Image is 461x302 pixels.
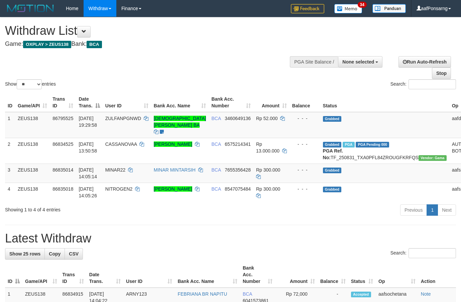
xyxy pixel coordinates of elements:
[275,262,318,288] th: Amount: activate to sort column ascending
[390,79,456,89] label: Search:
[376,262,418,288] th: Op: activate to sort column ascending
[79,186,97,198] span: [DATE] 14:05:26
[15,164,50,183] td: ZEUS138
[105,186,133,192] span: NITROGEN2
[432,68,451,79] a: Stop
[5,232,456,245] h1: Latest Withdraw
[256,186,280,192] span: Rp 300.000
[290,93,320,112] th: Balance
[154,186,192,192] a: [PERSON_NAME]
[318,262,348,288] th: Balance: activate to sort column ascending
[342,59,374,65] span: None selected
[292,186,318,192] div: - - -
[409,79,456,89] input: Search:
[358,2,367,8] span: 34
[292,115,318,122] div: - - -
[154,116,206,128] a: [DEMOGRAPHIC_DATA][PERSON_NAME] BA
[52,141,73,147] span: 86834525
[15,93,50,112] th: Game/API: activate to sort column ascending
[372,4,406,13] img: panduan.png
[5,3,56,13] img: MOTION_logo.png
[79,167,97,179] span: [DATE] 14:05:14
[87,262,123,288] th: Date Trans.: activate to sort column ascending
[79,141,97,154] span: [DATE] 13:50:58
[334,4,362,13] img: Button%20Memo.svg
[123,262,175,288] th: User ID: activate to sort column ascending
[105,141,137,147] span: CASSANOVAA
[338,56,382,68] button: None selected
[15,183,50,202] td: ZEUS138
[15,138,50,164] td: ZEUS138
[323,187,342,192] span: Grabbed
[211,141,221,147] span: BCA
[323,116,342,122] span: Grabbed
[418,262,456,288] th: Action
[256,141,279,154] span: Rp 13.000.000
[351,292,371,297] span: Accepted
[225,186,251,192] span: Copy 8547075484 to clipboard
[175,262,240,288] th: Bank Acc. Name: activate to sort column ascending
[5,79,56,89] label: Show entries
[87,41,102,48] span: BCA
[5,138,15,164] td: 2
[178,291,227,297] a: FEBRIANA BR NAPITU
[211,116,221,121] span: BCA
[5,164,15,183] td: 3
[154,141,192,147] a: [PERSON_NAME]
[292,141,318,147] div: - - -
[44,248,65,260] a: Copy
[17,79,42,89] select: Showentries
[22,262,60,288] th: Game/API: activate to sort column ascending
[211,167,221,173] span: BCA
[5,41,301,47] h4: Game: Bank:
[290,56,338,68] div: PGA Site Balance /
[421,291,431,297] a: Note
[243,291,252,297] span: BCA
[15,112,50,138] td: ZEUS138
[5,24,301,37] h1: Withdraw List
[348,262,376,288] th: Status: activate to sort column ascending
[291,4,324,13] img: Feedback.jpg
[9,251,40,257] span: Show 25 rows
[256,116,278,121] span: Rp 52.000
[256,167,280,173] span: Rp 300.000
[69,251,79,257] span: CSV
[323,148,343,160] b: PGA Ref. No:
[400,204,427,216] a: Previous
[398,56,451,68] a: Run Auto-Refresh
[105,167,126,173] span: MINAR22
[419,155,447,161] span: Vendor URL: https://trx31.1velocity.biz
[292,167,318,173] div: - - -
[225,167,251,173] span: Copy 7655356428 to clipboard
[356,142,389,147] span: PGA Pending
[50,93,76,112] th: Trans ID: activate to sort column ascending
[225,116,251,121] span: Copy 3460649136 to clipboard
[427,204,438,216] a: 1
[5,183,15,202] td: 4
[76,93,102,112] th: Date Trans.: activate to sort column descending
[103,93,151,112] th: User ID: activate to sort column ascending
[49,251,61,257] span: Copy
[438,204,456,216] a: Next
[52,116,73,121] span: 86795525
[390,248,456,258] label: Search:
[5,204,187,213] div: Showing 1 to 4 of 4 entries
[60,262,87,288] th: Trans ID: activate to sort column ascending
[323,168,342,173] span: Grabbed
[154,167,196,173] a: MINAR MINTARSIH
[65,248,83,260] a: CSV
[5,112,15,138] td: 1
[209,93,253,112] th: Bank Acc. Number: activate to sort column ascending
[211,186,221,192] span: BCA
[151,93,209,112] th: Bank Acc. Name: activate to sort column ascending
[5,262,22,288] th: ID: activate to sort column descending
[5,248,45,260] a: Show 25 rows
[105,116,141,121] span: ZULFANPGNWD
[23,41,71,48] span: OXPLAY > ZEUS138
[323,142,342,147] span: Grabbed
[320,93,449,112] th: Status
[240,262,275,288] th: Bank Acc. Number: activate to sort column ascending
[5,93,15,112] th: ID
[253,93,290,112] th: Amount: activate to sort column ascending
[409,248,456,258] input: Search:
